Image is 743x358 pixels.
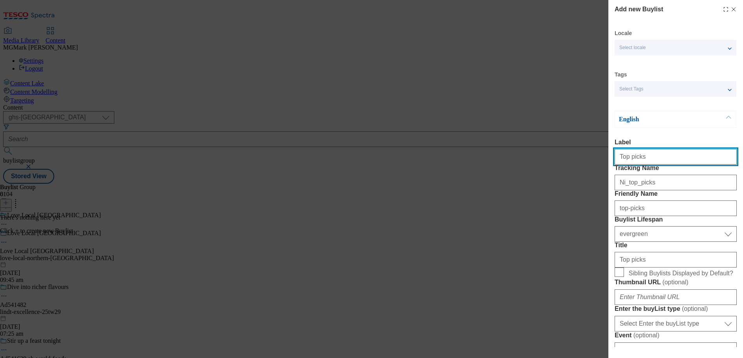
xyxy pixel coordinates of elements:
label: Thumbnail URL [615,278,737,286]
span: Sibling Buylists Displayed by Default? [629,270,733,277]
input: Enter Title [615,252,737,268]
span: Select Tags [619,86,643,92]
button: Select Tags [615,81,736,97]
label: Event [615,331,737,339]
input: Enter Event [615,342,737,358]
span: ( optional ) [662,279,688,285]
input: Enter Label [615,149,737,165]
button: Select locale [615,40,736,55]
input: Enter Tracking Name [615,175,737,190]
span: ( optional ) [682,305,708,312]
label: Friendly Name [615,190,737,197]
p: English [619,115,701,123]
label: Tracking Name [615,165,737,172]
label: Locale [615,31,632,35]
input: Enter Thumbnail URL [615,289,737,305]
label: Title [615,242,737,249]
span: ( optional ) [633,332,659,339]
input: Enter Friendly Name [615,200,737,216]
span: Select locale [619,45,646,51]
h4: Add new Buylist [615,5,663,14]
label: Tags [615,73,627,77]
label: Enter the buyList type [615,305,737,313]
label: Label [615,139,737,146]
label: Buylist Lifespan [615,216,737,223]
